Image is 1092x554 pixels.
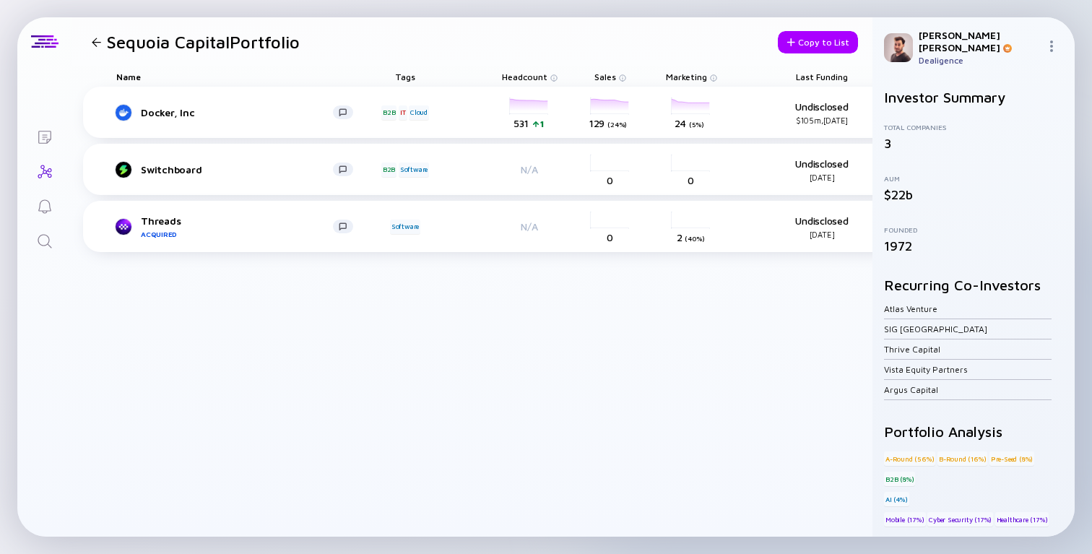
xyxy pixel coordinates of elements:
div: Mobile (17%) [884,512,926,527]
div: Software [390,220,420,234]
div: Cloud [409,105,429,120]
span: Marketing [666,72,707,82]
h2: Portfolio Analysis [884,423,1063,440]
a: Atlas Venture [884,303,937,314]
button: Copy to List [778,31,858,53]
div: Docker, Inc [141,106,333,118]
div: Founded [884,225,1063,234]
div: 3 [884,136,1063,151]
div: Acquired [141,230,333,238]
div: Dealigence [919,55,1040,66]
div: $22b [884,187,1063,202]
div: B2B (8%) [884,472,915,486]
div: Healthcare (17%) [995,512,1049,527]
div: A-Round (56%) [884,451,935,466]
div: Undisclosed [775,100,869,125]
a: Switchboard [116,161,365,178]
div: Pre-Seed (8%) [989,451,1034,466]
h2: Investor Summary [884,89,1063,105]
a: Reminders [17,188,71,222]
div: AUM [884,174,1063,183]
div: N/A [489,149,570,189]
div: [DATE] [775,230,869,239]
div: Tags [365,66,446,87]
a: Investor Map [17,153,71,188]
div: B2B [381,105,396,120]
div: 1972 [884,238,1063,254]
div: Total Companies [884,123,1063,131]
div: [PERSON_NAME] [PERSON_NAME] [919,29,1040,53]
span: Headcount [502,72,547,82]
h1: Sequoia Capital Portfolio [107,32,300,52]
h2: Recurring Co-Investors [884,277,1063,293]
div: Undisclosed [775,157,869,182]
div: AI (4%) [884,492,909,506]
div: Undisclosed [775,215,869,239]
div: B2B [381,163,396,177]
div: Switchboard [141,163,333,176]
img: Gil Profile Picture [884,33,913,62]
div: N/A [489,206,570,246]
div: IT [399,105,407,120]
div: Software [399,163,429,177]
img: Menu [1046,40,1057,52]
a: Lists [17,118,71,153]
a: SIG [GEOGRAPHIC_DATA] [884,324,987,334]
div: Threads [141,215,333,238]
a: ThreadsAcquired [116,215,365,238]
span: Last Funding [796,72,848,82]
div: [DATE] [775,173,869,182]
div: $105m, [DATE] [775,116,869,125]
div: Name [105,66,365,87]
span: Sales [594,72,616,82]
a: Search [17,222,71,257]
a: Thrive Capital [884,344,940,355]
a: Docker, Inc [116,104,365,121]
div: Cyber Security (17%) [927,512,993,527]
a: Vista Equity Partners [884,364,968,375]
a: Argus Capital [884,384,938,395]
div: B-Round (16%) [937,451,987,466]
